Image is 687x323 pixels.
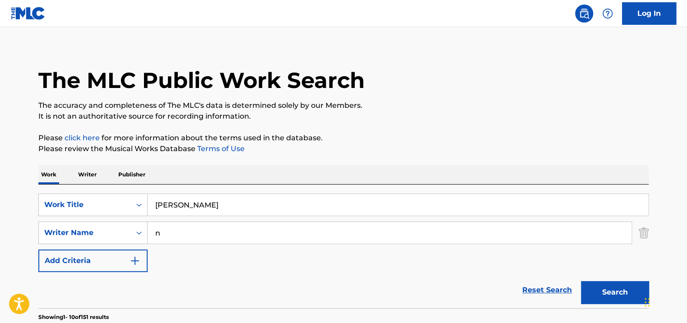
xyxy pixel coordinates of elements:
[130,255,140,266] img: 9d2ae6d4665cec9f34b9.svg
[75,165,99,184] p: Writer
[195,144,245,153] a: Terms of Use
[38,111,649,122] p: It is not an authoritative source for recording information.
[38,67,365,94] h1: The MLC Public Work Search
[44,227,125,238] div: Writer Name
[38,249,148,272] button: Add Criteria
[44,199,125,210] div: Work Title
[38,143,649,154] p: Please review the Musical Works Database
[11,7,46,20] img: MLC Logo
[581,281,649,304] button: Search
[116,165,148,184] p: Publisher
[575,5,593,23] a: Public Search
[602,8,613,19] img: help
[518,280,576,300] a: Reset Search
[639,221,649,244] img: Delete Criterion
[65,134,100,142] a: click here
[645,289,650,316] div: Drag
[622,2,676,25] a: Log In
[579,8,590,19] img: search
[38,100,649,111] p: The accuracy and completeness of The MLC's data is determined solely by our Members.
[38,165,59,184] p: Work
[642,280,687,323] iframe: Chat Widget
[38,133,649,143] p: Please for more information about the terms used in the database.
[38,313,109,321] p: Showing 1 - 10 of 151 results
[38,194,649,308] form: Search Form
[599,5,617,23] div: Help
